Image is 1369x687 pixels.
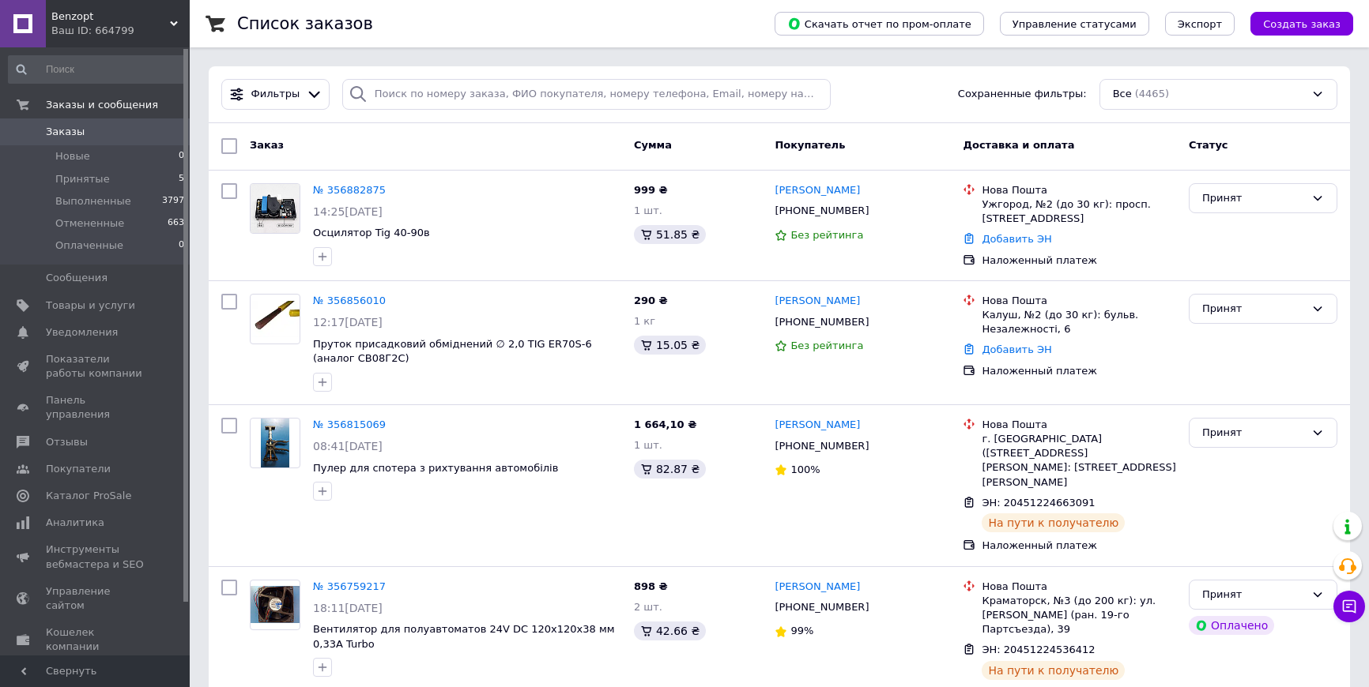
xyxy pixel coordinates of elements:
span: Без рейтинга [790,340,863,351]
span: 2 шт. [634,601,662,613]
div: Ужгород, №2 (до 30 кг): просп. [STREET_ADDRESS] [982,197,1176,226]
a: № 356815069 [313,419,386,430]
input: Поиск по номеру заказа, ФИО покупателя, номеру телефона, Email, номеру накладной [342,79,832,110]
a: Пулер для спотера з рихтування автомобілів [313,462,558,474]
button: Скачать отчет по пром-оплате [775,12,984,36]
a: Фото товару [250,580,300,630]
span: Сумма [634,139,672,151]
div: Нова Пошта [982,418,1176,432]
span: Скачать отчет по пром-оплате [787,17,971,31]
span: 1 кг [634,315,655,327]
img: Фото товару [261,419,289,467]
span: 0 [179,238,184,253]
span: Заказы и сообщения [46,98,158,112]
span: Инструменты вебмастера и SEO [46,542,146,571]
div: [PHONE_NUMBER] [771,436,872,456]
span: ЭН: 20451224536412 [982,644,1095,655]
div: Нова Пошта [982,294,1176,308]
div: 42.66 ₴ [634,621,706,640]
span: Показатели работы компании [46,352,146,381]
div: Принят [1202,425,1305,441]
span: Уведомления [46,325,118,340]
div: Принят [1202,301,1305,317]
span: 1 шт. [634,439,662,451]
a: [PERSON_NAME] [775,183,860,198]
div: [PHONE_NUMBER] [771,312,872,332]
div: Принят [1202,587,1305,603]
div: [PHONE_NUMBER] [771,201,872,221]
div: [PHONE_NUMBER] [771,597,872,618]
span: Отзывы [46,435,88,449]
span: Создать заказ [1263,18,1341,30]
span: Отмененные [55,216,124,231]
span: Покупатель [775,139,845,151]
span: 1 шт. [634,205,662,216]
span: 08:41[DATE] [313,440,383,452]
span: Новые [55,149,90,163]
button: Экспорт [1165,12,1235,36]
div: Краматорск, №3 (до 200 кг): ул. [PERSON_NAME] (ран. 19-го Партсъезда), 39 [982,594,1176,637]
span: 5 [179,172,184,186]
div: Калуш, №2 (до 30 кг): бульв. Незалежності, 6 [982,308,1176,336]
a: Создать заказ [1235,17,1353,29]
span: Покупатели [46,462,111,476]
span: Панель управления [46,393,146,422]
a: № 356759217 [313,580,386,592]
div: 51.85 ₴ [634,225,706,244]
a: Осцилятор Tig 40-90в [313,227,430,238]
span: 0 [179,149,184,163]
h1: Список заказов [237,14,373,33]
span: Управление статусами [1013,18,1137,30]
button: Создать заказ [1250,12,1353,36]
div: Наложенный платеж [982,364,1176,378]
span: ЭН: 20451224663091 [982,497,1095,509]
a: № 356856010 [313,295,386,306]
input: Поиск [8,55,186,84]
span: 663 [168,216,184,231]
a: Фото товару [250,418,300,468]
button: Управление статусами [1000,12,1149,36]
button: Чат с покупателем [1333,591,1365,622]
span: Benzopt [51,9,170,24]
span: Кошелек компании [46,625,146,654]
span: Заказы [46,125,85,139]
a: Вентилятор для полуавтоматов 24V DC 120х120х38 мм 0,33А Turbo [313,623,615,650]
a: Фото товару [250,294,300,344]
span: 99% [790,625,813,636]
a: Добавить ЭН [982,343,1051,355]
img: Фото товару [251,184,300,233]
a: № 356882875 [313,184,386,196]
span: 999 ₴ [634,184,668,196]
span: 18:11[DATE] [313,602,383,614]
div: На пути к получателю [982,661,1125,680]
span: 290 ₴ [634,295,668,306]
span: 14:25[DATE] [313,205,383,218]
div: Наложенный платеж [982,539,1176,553]
img: Фото товару [251,586,300,623]
div: 15.05 ₴ [634,336,706,355]
span: 12:17[DATE] [313,316,383,328]
span: Статус [1189,139,1228,151]
a: Добавить ЭН [982,233,1051,245]
div: Нова Пошта [982,183,1176,197]
span: Экспорт [1178,18,1222,30]
a: [PERSON_NAME] [775,294,860,309]
a: [PERSON_NAME] [775,580,860,595]
span: 1 664,10 ₴ [634,419,696,430]
a: [PERSON_NAME] [775,418,860,433]
div: Принят [1202,190,1305,207]
span: Заказ [250,139,284,151]
span: Все [1113,87,1132,102]
img: Фото товару [251,301,300,338]
span: Без рейтинга [790,229,863,241]
span: 3797 [162,194,184,208]
div: На пути к получателю [982,513,1125,532]
div: Ваш ID: 664799 [51,24,190,38]
div: Оплачено [1189,616,1274,635]
span: Аналитика [46,516,104,530]
a: Пруток присадковий обміднений ∅ 2,0 TIG ER70S-6 (аналог СВ08Г2С) [313,338,592,365]
span: Каталог ProSale [46,489,131,503]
